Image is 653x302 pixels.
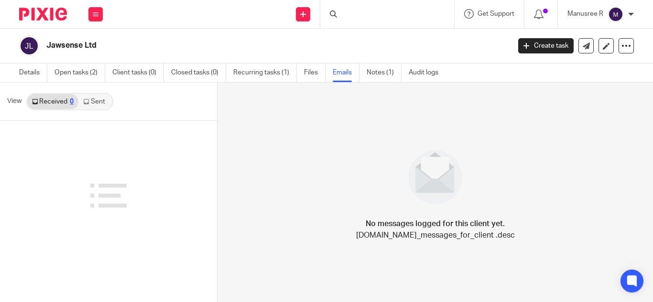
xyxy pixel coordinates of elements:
img: svg%3E [19,36,39,56]
p: Manusree R [567,9,603,19]
a: Open tasks (2) [54,63,105,82]
div: 0 [70,98,74,105]
img: image [402,144,468,210]
a: Audit logs [409,63,446,82]
a: Client tasks (0) [112,63,164,82]
span: View [7,96,22,106]
span: Get Support [478,10,514,17]
p: [DOMAIN_NAME]_messages_for_client .desc [356,229,515,241]
a: Sent [78,94,112,109]
a: Files [304,63,326,82]
h4: No messages logged for this client yet. [366,218,505,229]
h2: Jawsense Ltd [46,41,413,51]
a: Notes (1) [367,63,402,82]
a: Closed tasks (0) [171,63,226,82]
a: Create task [518,38,574,53]
a: Recurring tasks (1) [233,63,297,82]
a: Details [19,63,47,82]
a: Emails [333,63,359,82]
a: Received0 [27,94,78,109]
img: svg%3E [608,7,623,22]
img: Pixie [19,8,67,21]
